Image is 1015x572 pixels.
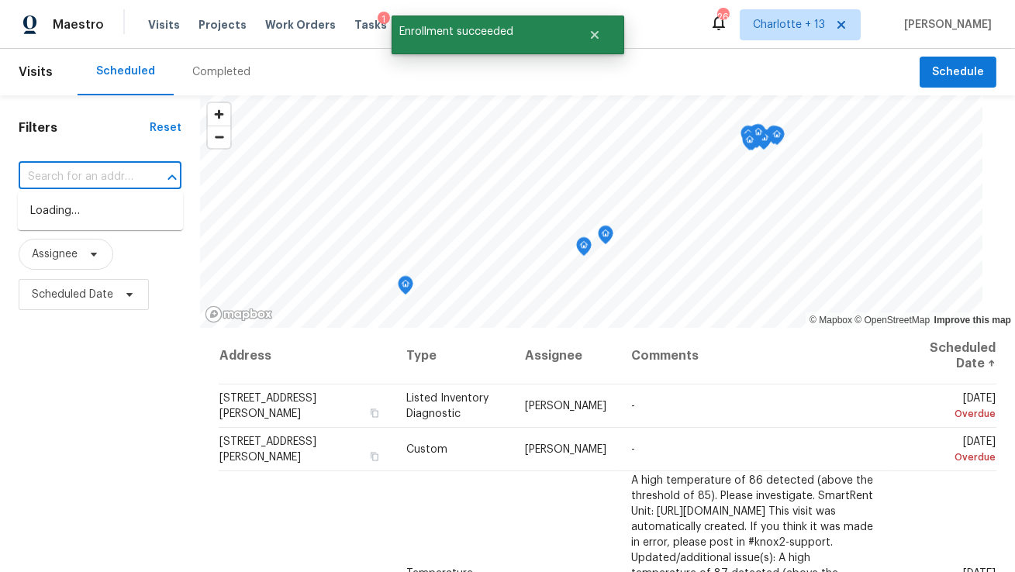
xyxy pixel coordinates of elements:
[205,305,273,323] a: Mapbox homepage
[569,19,620,50] button: Close
[199,17,247,33] span: Projects
[378,12,390,27] div: 1
[619,328,890,384] th: Comments
[406,393,489,419] span: Listed Inventory Diagnostic
[19,55,53,89] span: Visits
[525,401,606,412] span: [PERSON_NAME]
[898,17,992,33] span: [PERSON_NAME]
[19,120,150,136] h1: Filters
[513,328,619,384] th: Assignee
[810,315,852,326] a: Mapbox
[753,17,825,33] span: Charlotte + 13
[903,436,996,465] span: [DATE]
[398,276,413,300] div: Map marker
[161,167,183,188] button: Close
[265,17,336,33] span: Work Orders
[525,444,606,455] span: [PERSON_NAME]
[741,126,756,150] div: Map marker
[598,226,613,250] div: Map marker
[932,63,984,82] span: Schedule
[920,57,996,88] button: Schedule
[18,192,183,230] div: Loading…
[751,124,766,148] div: Map marker
[903,393,996,422] span: [DATE]
[96,64,155,79] div: Scheduled
[766,126,782,150] div: Map marker
[368,406,381,420] button: Copy Address
[903,406,996,422] div: Overdue
[219,393,316,419] span: [STREET_ADDRESS][PERSON_NAME]
[219,328,394,384] th: Address
[192,64,250,80] div: Completed
[631,401,635,412] span: -
[392,16,569,48] span: Enrollment succeeded
[32,246,78,262] span: Assignee
[769,126,785,150] div: Map marker
[890,328,996,384] th: Scheduled Date ↑
[934,315,1011,326] a: Improve this map
[394,328,512,384] th: Type
[150,120,181,136] div: Reset
[576,237,592,261] div: Map marker
[631,444,635,455] span: -
[148,17,180,33] span: Visits
[208,126,230,148] button: Zoom out
[53,17,104,33] span: Maestro
[368,450,381,463] button: Copy Address
[406,444,447,455] span: Custom
[32,287,113,302] span: Scheduled Date
[219,436,316,463] span: [STREET_ADDRESS][PERSON_NAME]
[208,103,230,126] button: Zoom in
[742,132,758,156] div: Map marker
[748,125,764,149] div: Map marker
[354,19,387,30] span: Tasks
[200,95,982,328] canvas: Map
[19,165,138,189] input: Search for an address...
[854,315,930,326] a: OpenStreetMap
[903,450,996,465] div: Overdue
[717,9,728,25] div: 268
